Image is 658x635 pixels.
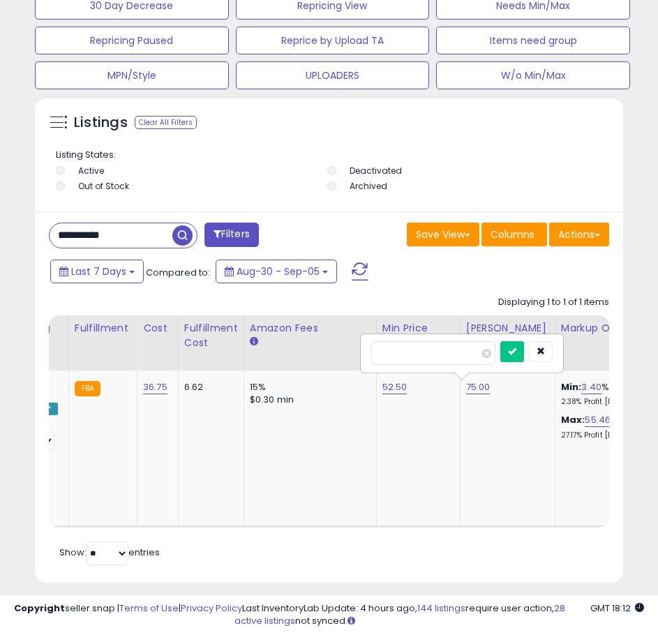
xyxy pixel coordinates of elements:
button: MPN/Style [35,61,229,89]
button: Last 7 Days [50,260,144,283]
button: UPLOADERS [236,61,430,89]
small: FBA [75,381,100,396]
span: Last 7 Days [71,264,126,278]
button: Columns [481,223,547,246]
button: Repricing Paused [35,27,229,54]
div: Fulfillment [75,321,131,336]
div: Clear All Filters [135,116,197,129]
a: 28 active listings [234,602,565,628]
strong: Copyright [14,602,65,615]
div: 15% [250,381,366,394]
span: Compared to: [146,266,210,279]
button: W/o Min/Max [436,61,630,89]
div: $0.30 min [250,394,366,406]
a: Terms of Use [119,602,179,615]
button: Reprice by Upload TA [236,27,430,54]
span: Show: entries [59,546,160,559]
div: Displaying 1 to 1 of 1 items [498,296,609,309]
div: Repricing [3,321,63,336]
div: Last InventoryLab Update: 4 hours ago, require user action, not synced. [234,602,644,628]
span: Columns [491,227,534,241]
div: [PERSON_NAME] [466,321,549,336]
p: Listing States: [56,149,606,162]
span: Aug-30 - Sep-05 [237,264,320,278]
div: 6.62 [184,381,233,394]
a: 144 listings [417,602,465,615]
button: Actions [549,223,609,246]
div: Min Price [382,321,454,336]
div: Fulfillment Cost [184,321,238,350]
span: 2025-09-13 18:12 GMT [590,602,644,615]
a: 36.75 [143,380,167,394]
a: 55.46 [585,413,611,427]
button: Items need group [436,27,630,54]
label: Out of Stock [78,180,129,192]
label: Deactivated [350,165,402,177]
b: Min: [561,380,582,394]
a: Privacy Policy [181,602,242,615]
label: Archived [350,180,387,192]
h5: Listings [74,113,128,133]
small: Amazon Fees. [250,336,258,348]
div: seller snap | | [14,602,242,615]
div: Amazon Fees [250,321,371,336]
b: Max: [561,413,585,426]
a: 52.50 [382,380,407,394]
button: Filters [204,223,259,247]
a: 3.40 [581,380,601,394]
div: Cost [143,321,172,336]
label: Active [78,165,104,177]
button: Save View [407,223,479,246]
button: Aug-30 - Sep-05 [216,260,337,283]
a: 75.00 [466,380,491,394]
